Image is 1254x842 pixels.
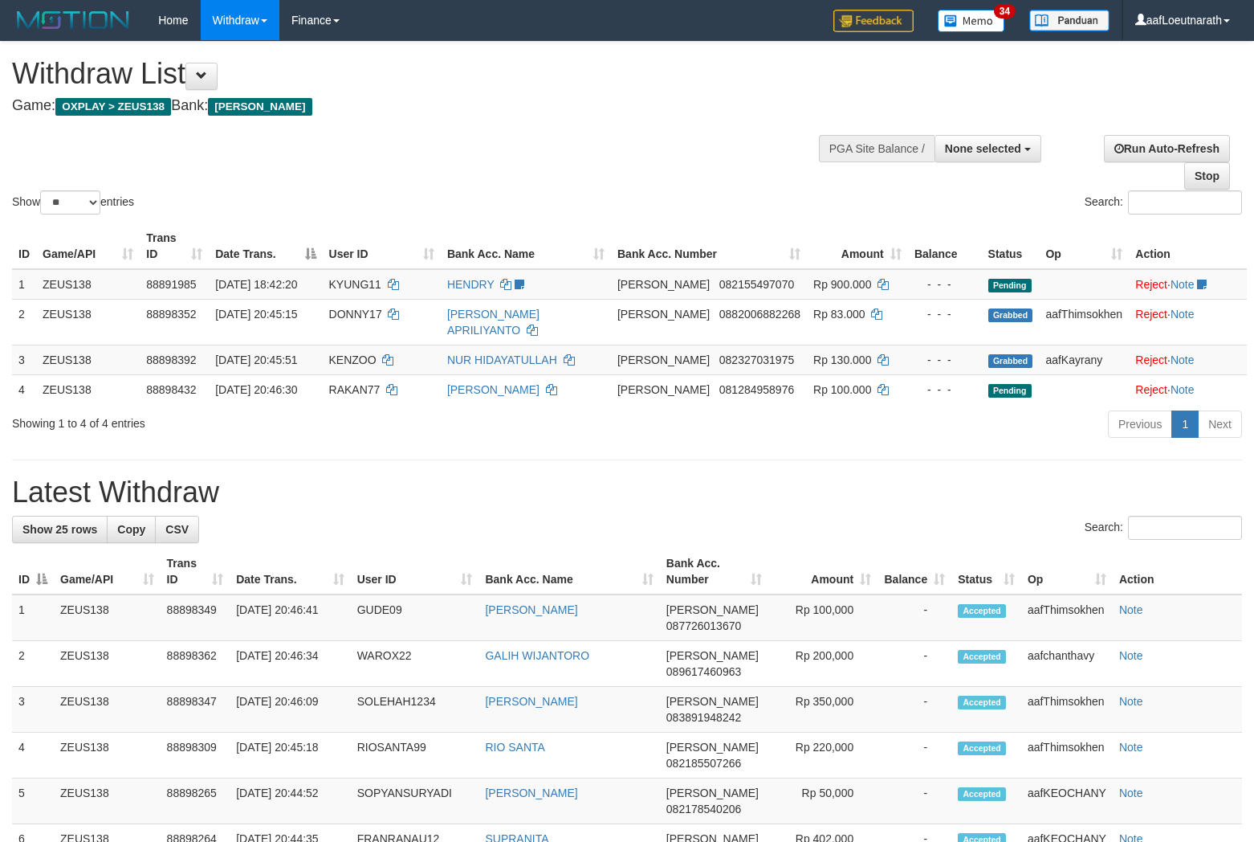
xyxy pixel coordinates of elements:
[1128,190,1242,215] input: Search:
[161,595,230,641] td: 88898349
[146,354,196,366] span: 88898392
[617,308,710,321] span: [PERSON_NAME]
[666,619,741,632] span: Copy 087726013670 to clipboard
[719,308,800,321] span: Copy 0882006882268 to clipboard
[12,345,36,374] td: 3
[666,711,741,724] span: Copy 083891948242 to clipboard
[1119,741,1143,754] a: Note
[807,223,908,269] th: Amount: activate to sort column ascending
[666,741,759,754] span: [PERSON_NAME]
[12,409,511,431] div: Showing 1 to 4 of 4 entries
[230,733,350,779] td: [DATE] 20:45:18
[1039,223,1129,269] th: Op: activate to sort column ascending
[988,384,1032,398] span: Pending
[945,142,1021,155] span: None selected
[485,787,577,799] a: [PERSON_NAME]
[215,354,297,366] span: [DATE] 20:45:51
[485,649,589,662] a: GALIH WIJANTORO
[54,733,161,779] td: ZEUS138
[485,695,577,708] a: [PERSON_NAME]
[660,549,768,595] th: Bank Acc. Number: activate to sort column ascending
[1171,354,1195,366] a: Note
[12,733,54,779] td: 4
[107,516,156,543] a: Copy
[1119,695,1143,708] a: Note
[161,641,230,687] td: 88898362
[209,223,322,269] th: Date Trans.: activate to sort column descending
[1039,345,1129,374] td: aafKayrany
[1129,374,1247,404] td: ·
[1171,308,1195,321] a: Note
[36,269,140,300] td: ZEUS138
[813,354,871,366] span: Rp 130.000
[768,733,878,779] td: Rp 220,000
[617,383,710,396] span: [PERSON_NAME]
[819,135,934,162] div: PGA Site Balance /
[54,779,161,824] td: ZEUS138
[12,299,36,345] td: 2
[447,278,495,291] a: HENDRY
[12,476,1242,509] h1: Latest Withdraw
[958,742,1006,755] span: Accepted
[165,523,189,536] span: CSV
[1119,649,1143,662] a: Note
[161,549,230,595] th: Trans ID: activate to sort column ascending
[768,687,878,733] td: Rp 350,000
[351,733,479,779] td: RIOSANTA99
[1129,299,1247,345] td: ·
[351,687,479,733] td: SOLEHAH1234
[329,278,381,291] span: KYUNG11
[12,641,54,687] td: 2
[12,779,54,824] td: 5
[447,308,539,337] a: [PERSON_NAME] APRILIYANTO
[1171,383,1195,396] a: Note
[54,687,161,733] td: ZEUS138
[666,649,759,662] span: [PERSON_NAME]
[1171,278,1195,291] a: Note
[485,603,577,616] a: [PERSON_NAME]
[1021,641,1113,687] td: aafchanthavy
[1021,779,1113,824] td: aafKEOCHANY
[877,733,951,779] td: -
[351,779,479,824] td: SOPYANSURYADI
[230,549,350,595] th: Date Trans.: activate to sort column ascending
[938,10,1005,32] img: Button%20Memo.svg
[36,374,140,404] td: ZEUS138
[12,595,54,641] td: 1
[1085,190,1242,215] label: Search:
[36,345,140,374] td: ZEUS138
[988,354,1033,368] span: Grabbed
[666,603,759,616] span: [PERSON_NAME]
[958,604,1006,618] span: Accepted
[1085,516,1242,540] label: Search:
[155,516,199,543] a: CSV
[329,383,381,396] span: RAKAN77
[441,223,611,269] th: Bank Acc. Name: activate to sort column ascending
[36,299,140,345] td: ZEUS138
[230,595,350,641] td: [DATE] 20:46:41
[12,516,108,543] a: Show 25 rows
[768,595,878,641] td: Rp 100,000
[914,306,975,322] div: - - -
[719,278,794,291] span: Copy 082155497070 to clipboard
[230,641,350,687] td: [DATE] 20:46:34
[768,641,878,687] td: Rp 200,000
[351,595,479,641] td: GUDE09
[877,779,951,824] td: -
[54,549,161,595] th: Game/API: activate to sort column ascending
[813,308,865,321] span: Rp 83.000
[12,58,820,90] h1: Withdraw List
[1129,223,1247,269] th: Action
[1135,278,1167,291] a: Reject
[54,641,161,687] td: ZEUS138
[329,354,377,366] span: KENZOO
[833,10,914,32] img: Feedback.jpg
[54,595,161,641] td: ZEUS138
[208,98,311,116] span: [PERSON_NAME]
[1108,411,1172,438] a: Previous
[1135,308,1167,321] a: Reject
[146,308,196,321] span: 88898352
[1135,383,1167,396] a: Reject
[1184,162,1230,190] a: Stop
[230,687,350,733] td: [DATE] 20:46:09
